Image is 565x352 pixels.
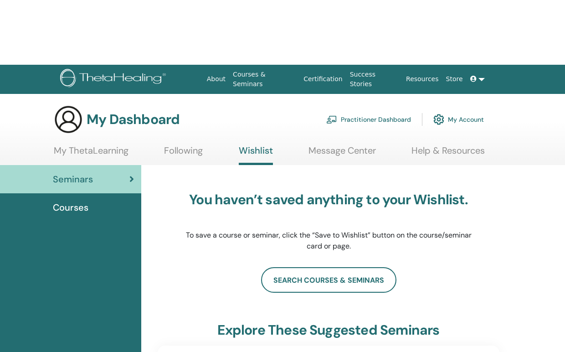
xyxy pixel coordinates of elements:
[60,69,169,90] img: logo.png
[300,71,346,88] a: Certification
[217,322,439,338] h3: explore these suggested seminars
[326,115,337,124] img: chalkboard-teacher.svg
[402,71,442,88] a: Resources
[203,71,229,88] a: About
[326,109,411,129] a: Practitioner Dashboard
[239,145,273,165] a: Wishlist
[261,267,396,293] a: search courses & seminars
[442,71,467,88] a: Store
[87,111,180,128] h3: My Dashboard
[433,112,444,127] img: cog.svg
[54,105,83,134] img: generic-user-icon.jpg
[185,192,472,208] h3: You haven’t saved anything to your Wishlist.
[185,230,472,252] p: To save a course or seminar, click the “Save to Wishlist” button on the course/seminar card or page.
[229,66,300,93] a: Courses & Seminars
[53,201,88,214] span: Courses
[346,66,402,93] a: Success Stories
[53,172,93,186] span: Seminars
[433,109,484,129] a: My Account
[308,145,376,163] a: Message Center
[164,145,203,163] a: Following
[54,145,128,163] a: My ThetaLearning
[411,145,485,163] a: Help & Resources
[534,321,556,343] iframe: Intercom live chat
